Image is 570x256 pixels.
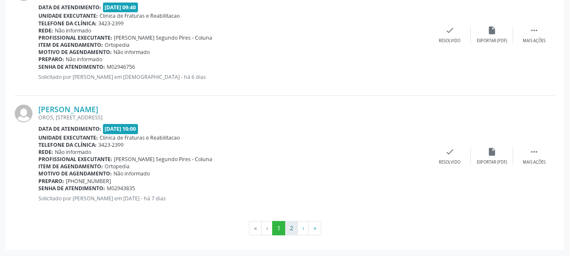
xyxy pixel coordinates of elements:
[38,56,64,63] b: Preparo:
[38,73,429,81] p: Solicitado por [PERSON_NAME] em [DEMOGRAPHIC_DATA] - há 6 dias
[105,41,130,49] span: Ortopedia
[105,163,130,170] span: Ortopedia
[38,41,103,49] b: Item de agendamento:
[439,159,460,165] div: Resolvido
[98,141,124,148] span: 3423-2399
[439,38,460,44] div: Resolvido
[38,34,112,41] b: Profissional executante:
[38,148,53,156] b: Rede:
[38,63,105,70] b: Senha de atendimento:
[38,4,101,11] b: Data de atendimento:
[55,148,91,156] span: Não informado
[103,3,138,12] span: [DATE] 09:40
[445,26,454,35] i: check
[38,156,112,163] b: Profissional executante:
[113,170,150,177] span: Não informado
[38,105,98,114] a: [PERSON_NAME]
[523,38,546,44] div: Mais ações
[297,221,309,235] button: Go to next page
[529,147,539,156] i: 
[114,156,212,163] span: [PERSON_NAME] Segundo Pires - Coluna
[114,34,212,41] span: [PERSON_NAME] Segundo Pires - Coluna
[15,221,555,235] ul: Pagination
[55,27,91,34] span: Não informado
[66,178,111,185] span: [PHONE_NUMBER]
[477,159,507,165] div: Exportar (PDF)
[529,26,539,35] i: 
[107,185,135,192] span: M02943835
[38,185,105,192] b: Senha de atendimento:
[66,56,102,63] span: Não informado
[38,12,98,19] b: Unidade executante:
[103,124,138,134] span: [DATE] 10:00
[487,147,497,156] i: insert_drive_file
[15,105,32,122] img: img
[38,170,112,177] b: Motivo de agendamento:
[38,141,97,148] b: Telefone da clínica:
[38,178,64,185] b: Preparo:
[38,114,429,121] div: OROS, [STREET_ADDRESS]
[285,221,298,235] button: Go to page 2
[308,221,321,235] button: Go to last page
[38,27,53,34] b: Rede:
[523,159,546,165] div: Mais ações
[100,12,180,19] span: Clinica de Fraturas e Reabilitacao
[38,20,97,27] b: Telefone da clínica:
[38,125,101,132] b: Data de atendimento:
[38,49,112,56] b: Motivo de agendamento:
[38,163,103,170] b: Item de agendamento:
[477,38,507,44] div: Exportar (PDF)
[98,20,124,27] span: 3423-2399
[107,63,135,70] span: M02946756
[38,134,98,141] b: Unidade executante:
[100,134,180,141] span: Clinica de Fraturas e Reabilitacao
[445,147,454,156] i: check
[113,49,150,56] span: Não informado
[487,26,497,35] i: insert_drive_file
[272,221,285,235] button: Go to page 1
[38,195,429,202] p: Solicitado por [PERSON_NAME] em [DATE] - há 7 dias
